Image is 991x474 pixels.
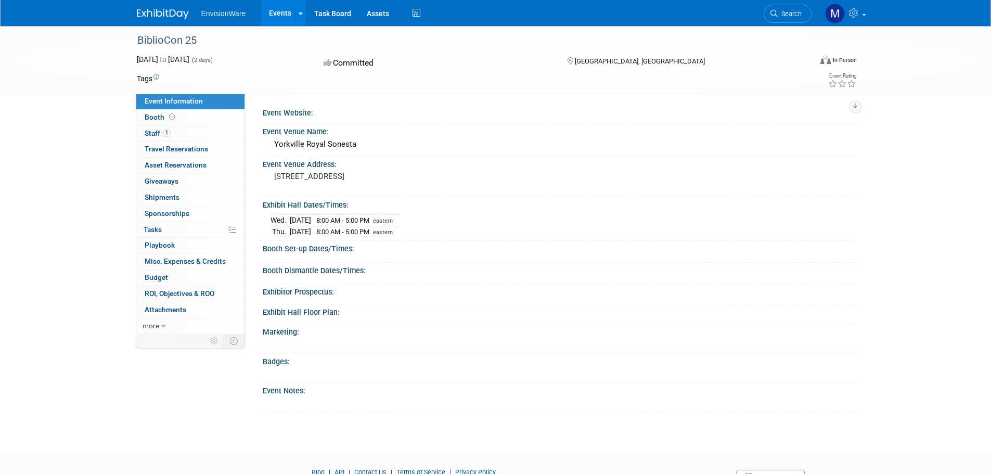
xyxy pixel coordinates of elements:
div: In-Person [832,56,857,64]
pre: [STREET_ADDRESS] [274,172,498,181]
a: Playbook [136,238,244,253]
td: Toggle Event Tabs [223,334,244,348]
div: Event Venue Name: [263,124,855,137]
a: Booth [136,110,244,125]
span: [DATE] [DATE] [137,55,189,63]
td: Personalize Event Tab Strip [205,334,224,348]
a: ROI, Objectives & ROO [136,286,244,302]
div: Event Format [750,54,857,70]
td: [DATE] [290,226,311,237]
span: Asset Reservations [145,161,207,169]
span: Attachments [145,305,186,314]
div: Yorkville Royal Sonesta [271,136,847,152]
span: Budget [145,273,168,281]
a: Tasks [136,222,244,238]
div: Event Notes: [263,383,855,396]
span: 8:00 AM - 5:00 PM [316,228,369,236]
div: Event Rating [828,73,856,79]
span: Booth not reserved yet [167,113,177,121]
td: Tags [137,73,159,84]
a: Asset Reservations [136,158,244,173]
span: Sponsorships [145,209,189,217]
span: Search [778,10,802,18]
a: Staff1 [136,126,244,142]
span: Misc. Expenses & Credits [145,257,226,265]
span: Giveaways [145,177,178,185]
div: Event Website: [263,105,855,118]
a: Search [764,5,812,23]
span: 8:00 AM - 5:00 PM [316,216,369,224]
a: Attachments [136,302,244,318]
td: Thu. [271,226,290,237]
span: [GEOGRAPHIC_DATA], [GEOGRAPHIC_DATA] [575,57,705,65]
div: Badges: [263,354,855,367]
td: [DATE] [290,215,311,226]
td: Wed. [271,215,290,226]
span: Tasks [144,225,162,234]
div: Booth Set-up Dates/Times: [263,241,855,254]
span: more [143,322,159,330]
a: Budget [136,270,244,286]
a: more [136,318,244,334]
div: Exhibitor Prospectus: [263,284,855,297]
div: Committed [320,54,550,72]
a: Giveaways [136,174,244,189]
a: Misc. Expenses & Credits [136,254,244,270]
a: Travel Reservations [136,142,244,157]
span: EnvisionWare [201,9,246,18]
span: to [158,55,168,63]
span: Playbook [145,241,175,249]
span: Event Information [145,97,203,105]
div: Exhibit Hall Dates/Times: [263,197,855,210]
a: Sponsorships [136,206,244,222]
div: Exhibit Hall Floor Plan: [263,304,855,317]
div: Marketing: [263,324,855,337]
a: Shipments [136,190,244,206]
span: Staff [145,129,171,137]
span: ROI, Objectives & ROO [145,289,214,298]
a: Event Information [136,94,244,109]
span: (2 days) [191,57,213,63]
img: ExhibitDay [137,9,189,19]
div: BiblioCon 25 [134,31,796,50]
span: Travel Reservations [145,145,208,153]
span: eastern [373,229,393,236]
span: Booth [145,113,177,121]
span: Shipments [145,193,179,201]
span: 1 [163,129,171,137]
div: Event Venue Address: [263,157,855,170]
img: Michael Marciniak [825,4,845,23]
img: Format-Inperson.png [820,56,831,64]
span: eastern [373,217,393,224]
div: Booth Dismantle Dates/Times: [263,263,855,276]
